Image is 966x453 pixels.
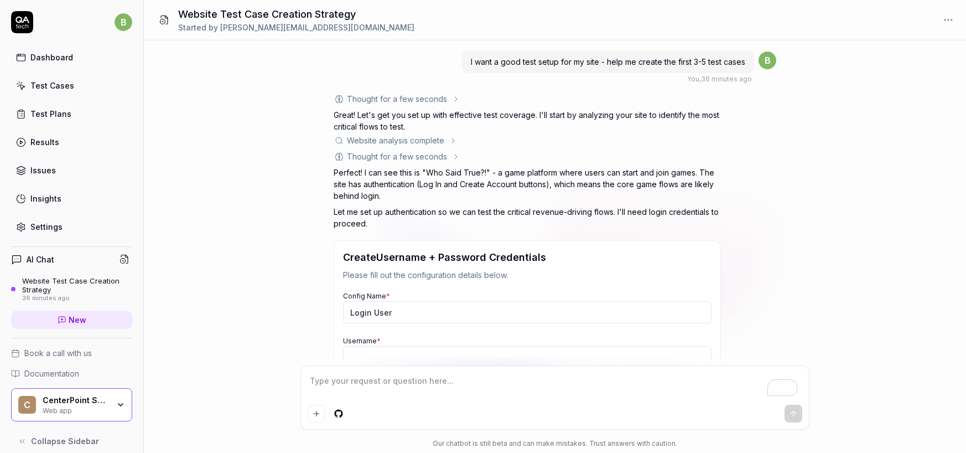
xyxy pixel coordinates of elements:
[30,221,63,233] div: Settings
[687,74,752,84] div: , 36 minutes ago
[11,347,132,359] a: Book a call with us
[11,430,132,452] button: Collapse Sidebar
[11,131,132,153] a: Results
[11,388,132,421] button: CCenterPoint SystemsWeb app
[334,167,721,202] p: Perfect! I can see this is "Who Said True?!" - a game platform where users can start and join gam...
[11,75,132,96] a: Test Cases
[27,254,54,265] h4: AI Chat
[687,75,699,83] span: You
[30,164,56,176] div: Issues
[178,7,414,22] h1: Website Test Case Creation Strategy
[115,13,132,31] span: b
[30,193,61,204] div: Insights
[11,276,132,302] a: Website Test Case Creation Strategy36 minutes ago
[759,52,776,69] span: b
[30,80,74,91] div: Test Cases
[30,136,59,148] div: Results
[347,151,447,162] div: Thought for a few seconds
[22,295,132,302] div: 36 minutes ago
[11,188,132,209] a: Insights
[69,314,86,326] span: New
[300,439,809,449] div: Our chatbot is still beta and can make mistakes. Trust answers with caution.
[334,206,721,229] p: Let me set up authentication so we can test the critical revenue-driving flows. I'll need login c...
[11,311,132,329] a: New
[22,276,132,295] div: Website Test Case Creation Strategy
[334,109,721,132] p: Great! Let's get you set up with effective test coverage. I'll start by analyzing your site to id...
[11,368,132,379] a: Documentation
[343,337,381,345] label: Username
[11,159,132,181] a: Issues
[343,250,711,265] h3: Create Username + Password Credentials
[30,108,71,120] div: Test Plans
[43,395,109,405] div: CenterPoint Systems
[343,301,711,323] input: My Config
[343,292,390,300] label: Config Name
[24,347,92,359] span: Book a call with us
[31,435,99,447] span: Collapse Sidebar
[18,396,36,414] span: C
[11,47,132,68] a: Dashboard
[347,135,444,146] div: Website analysis complete
[11,103,132,125] a: Test Plans
[11,216,132,238] a: Settings
[308,405,325,423] button: Add attachment
[471,57,745,66] span: I want a good test setup for my site - help me create the first 3-5 test cases
[347,93,447,105] div: Thought for a few seconds
[178,22,414,33] div: Started by
[220,23,414,32] span: [PERSON_NAME][EMAIL_ADDRESS][DOMAIN_NAME]
[30,52,73,63] div: Dashboard
[308,373,802,400] textarea: To enrich screen reader interactions, please activate Accessibility in Grammarly extension settings
[43,405,109,414] div: Web app
[343,269,711,281] p: Please fill out the configuration details below.
[115,11,132,33] button: b
[24,368,79,379] span: Documentation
